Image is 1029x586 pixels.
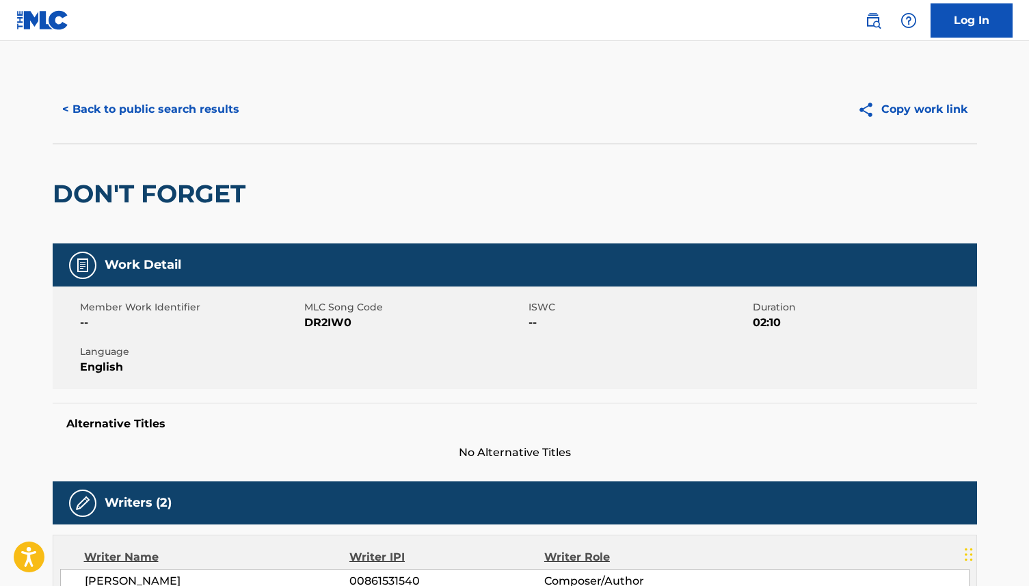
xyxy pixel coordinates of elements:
span: -- [80,315,301,331]
span: Duration [753,300,974,315]
div: Writer Name [84,549,350,565]
img: help [900,12,917,29]
span: Language [80,345,301,359]
button: Copy work link [848,92,977,126]
div: Help [895,7,922,34]
img: Writers [75,495,91,511]
h2: DON'T FORGET [53,178,252,209]
img: search [865,12,881,29]
iframe: Chat Widget [961,520,1029,586]
h5: Work Detail [105,257,181,273]
span: MLC Song Code [304,300,525,315]
span: 02:10 [753,315,974,331]
a: Log In [931,3,1013,38]
span: ISWC [529,300,749,315]
h5: Alternative Titles [66,417,963,431]
img: Work Detail [75,257,91,274]
div: Drag [965,534,973,575]
span: Member Work Identifier [80,300,301,315]
img: MLC Logo [16,10,69,30]
div: Writer Role [544,549,721,565]
a: Public Search [859,7,887,34]
span: DR2IW0 [304,315,525,331]
span: No Alternative Titles [53,444,977,461]
span: -- [529,315,749,331]
h5: Writers (2) [105,495,172,511]
span: English [80,359,301,375]
div: Writer IPI [349,549,544,565]
button: < Back to public search results [53,92,249,126]
img: Copy work link [857,101,881,118]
